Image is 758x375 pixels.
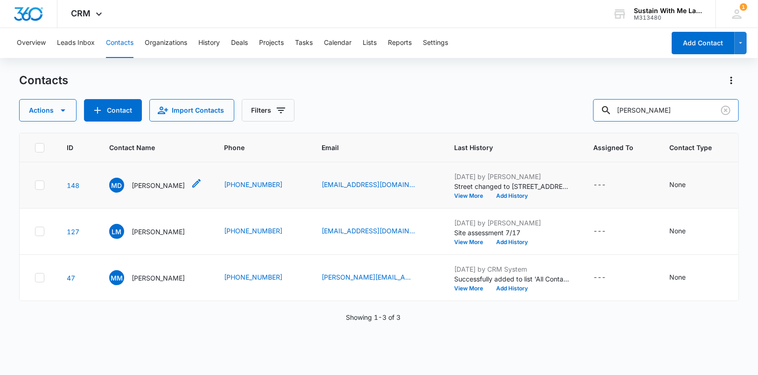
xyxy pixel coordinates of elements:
[57,28,95,58] button: Leads Inbox
[593,99,739,122] input: Search Contacts
[670,143,712,152] span: Contact Type
[109,224,124,239] span: LM
[490,239,535,245] button: Add History
[594,272,606,283] div: ---
[322,226,432,237] div: Email - lissagrizzle@gmail.com - Select to Edit Field
[149,99,234,122] button: Import Contacts
[225,226,300,237] div: Phone - +1 (925) 639-9203 - Select to Edit Field
[718,103,733,118] button: Clear
[455,218,571,228] p: [DATE] by [PERSON_NAME]
[670,272,703,283] div: Contact Type - None - Select to Edit Field
[490,193,535,199] button: Add History
[455,286,490,291] button: View More
[490,286,535,291] button: Add History
[455,228,571,238] p: Site assessment 7/17
[231,28,248,58] button: Deals
[67,181,79,189] a: Navigate to contact details page for Mary Duryee
[388,28,412,58] button: Reports
[242,99,295,122] button: Filters
[67,274,75,282] a: Navigate to contact details page for Mary Matsushita
[455,172,571,181] p: [DATE] by [PERSON_NAME]
[109,178,124,193] span: MD
[322,180,432,191] div: Email - maryduryee@gmail.com - Select to Edit Field
[295,28,313,58] button: Tasks
[322,272,432,283] div: Email - mary@principledacademy.org - Select to Edit Field
[106,28,133,58] button: Contacts
[19,99,77,122] button: Actions
[670,180,703,191] div: Contact Type - None - Select to Edit Field
[363,28,377,58] button: Lists
[455,264,571,274] p: [DATE] by CRM System
[225,226,283,236] a: [PHONE_NUMBER]
[672,32,735,54] button: Add Contact
[594,143,634,152] span: Assigned To
[740,3,747,11] div: notifications count
[594,180,623,191] div: Assigned To - - Select to Edit Field
[594,226,623,237] div: Assigned To - - Select to Edit Field
[17,28,46,58] button: Overview
[67,143,73,152] span: ID
[259,28,284,58] button: Projects
[455,193,490,199] button: View More
[225,180,300,191] div: Phone - +1 (510) 872-0507 - Select to Edit Field
[225,143,286,152] span: Phone
[19,73,68,87] h1: Contacts
[740,3,747,11] span: 1
[67,228,79,236] a: Navigate to contact details page for Lissa Miller
[225,272,283,282] a: [PHONE_NUMBER]
[594,226,606,237] div: ---
[670,272,686,282] div: None
[594,272,623,283] div: Assigned To - - Select to Edit Field
[225,272,300,283] div: Phone - (510) 407-5270 - Select to Edit Field
[455,181,571,191] p: Street changed to [STREET_ADDRESS] City changed to [GEOGRAPHIC_DATA]. State changed to CA. Zip ch...
[109,270,124,285] span: MM
[132,273,185,283] p: [PERSON_NAME]
[670,180,686,189] div: None
[455,239,490,245] button: View More
[132,227,185,237] p: [PERSON_NAME]
[724,73,739,88] button: Actions
[322,272,415,282] a: [PERSON_NAME][EMAIL_ADDRESS][DOMAIN_NAME]
[634,14,702,21] div: account id
[84,99,142,122] button: Add Contact
[670,226,686,236] div: None
[322,226,415,236] a: [EMAIL_ADDRESS][DOMAIN_NAME]
[109,270,202,285] div: Contact Name - Mary Matsushita - Select to Edit Field
[145,28,187,58] button: Organizations
[322,180,415,189] a: [EMAIL_ADDRESS][DOMAIN_NAME]
[109,224,202,239] div: Contact Name - Lissa Miller - Select to Edit Field
[634,7,702,14] div: account name
[225,180,283,189] a: [PHONE_NUMBER]
[198,28,220,58] button: History
[346,312,400,322] p: Showing 1-3 of 3
[322,143,419,152] span: Email
[594,180,606,191] div: ---
[455,274,571,284] p: Successfully added to list 'All Contacts'.
[455,143,558,152] span: Last History
[324,28,351,58] button: Calendar
[423,28,448,58] button: Settings
[109,143,189,152] span: Contact Name
[71,8,91,18] span: CRM
[132,180,185,190] p: [PERSON_NAME]
[109,178,202,193] div: Contact Name - Mary Duryee - Select to Edit Field
[670,226,703,237] div: Contact Type - None - Select to Edit Field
